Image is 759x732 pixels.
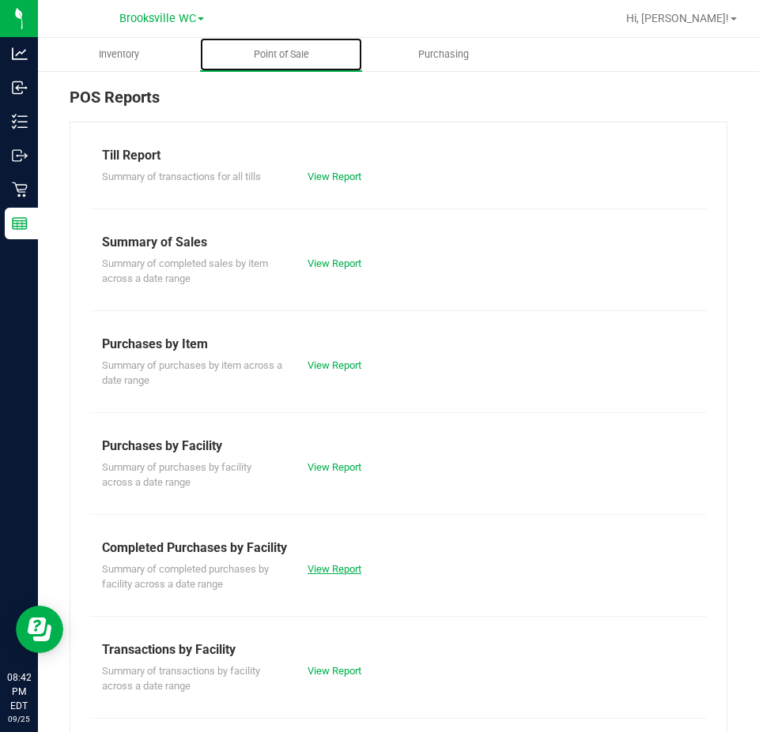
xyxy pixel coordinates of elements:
[102,640,695,659] div: Transactions by Facility
[308,359,361,371] a: View Report
[102,257,268,285] span: Summary of completed sales by item across a date range
[102,437,695,456] div: Purchases by Facility
[102,233,695,252] div: Summary of Sales
[12,46,28,62] inline-svg: Analytics
[119,12,196,25] span: Brooksville WC
[12,114,28,130] inline-svg: Inventory
[102,171,261,182] span: Summary of transactions for all tills
[12,182,28,197] inline-svg: Retail
[70,85,727,122] div: POS Reports
[77,47,160,62] span: Inventory
[102,665,260,693] span: Summary of transactions by facility across a date range
[200,38,362,71] a: Point of Sale
[308,171,361,182] a: View Report
[308,257,361,269] a: View Report
[102,539,695,557] div: Completed Purchases by Facility
[102,563,269,591] span: Summary of completed purchases by facility across a date range
[12,148,28,163] inline-svg: Outbound
[12,80,28,96] inline-svg: Inbound
[626,12,729,24] span: Hi, [PERSON_NAME]!
[308,461,361,473] a: View Report
[232,47,330,62] span: Point of Sale
[12,216,28,231] inline-svg: Reports
[308,665,361,677] a: View Report
[102,461,251,489] span: Summary of purchases by facility across a date range
[16,606,63,653] iframe: Resource center
[7,670,31,713] p: 08:42 PM EDT
[308,563,361,575] a: View Report
[397,47,490,62] span: Purchasing
[102,146,695,165] div: Till Report
[38,38,200,71] a: Inventory
[102,335,695,354] div: Purchases by Item
[7,713,31,725] p: 09/25
[362,38,524,71] a: Purchasing
[102,359,282,387] span: Summary of purchases by item across a date range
